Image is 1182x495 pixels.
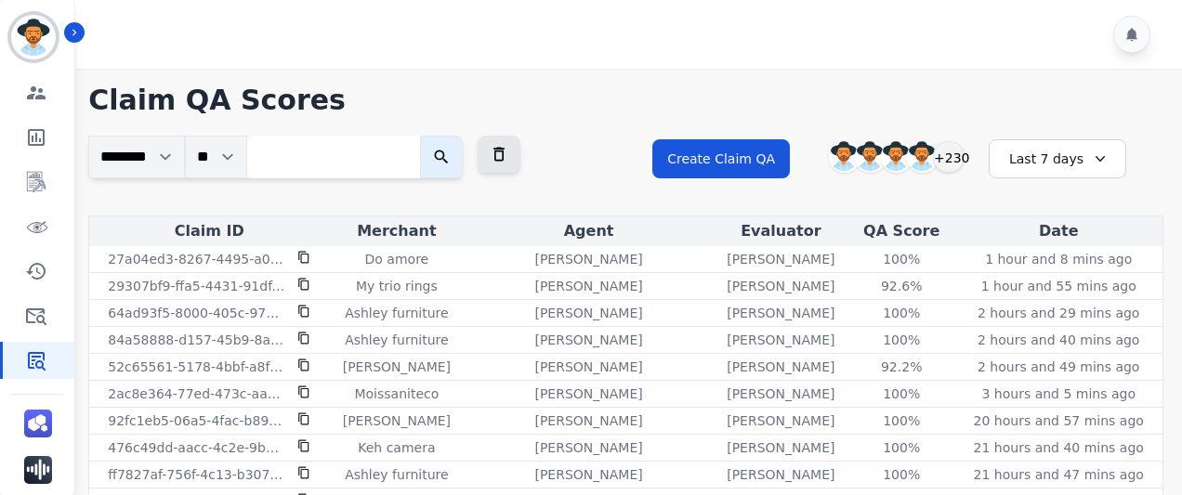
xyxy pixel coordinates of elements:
div: Last 7 days [989,139,1126,178]
p: Ashley furniture [345,304,448,322]
p: [PERSON_NAME] [534,331,642,349]
p: [PERSON_NAME] [343,358,451,376]
p: [PERSON_NAME] [727,250,834,268]
div: 100% [860,331,943,349]
p: Keh camera [358,438,435,457]
p: 64ad93f5-8000-405c-973c-7d1b001559f0 [108,304,286,322]
div: Merchant [333,220,460,242]
p: Moissaniteco [354,384,439,403]
div: 92.2% [860,358,943,376]
p: [PERSON_NAME] [534,250,642,268]
p: 52c65561-5178-4bbf-a8f5-25942da125cc [108,358,286,376]
p: [PERSON_NAME] [727,411,834,430]
div: 100% [860,411,943,430]
p: Do amore [365,250,429,268]
p: 92fc1eb5-06a5-4fac-b892-75581309421d [108,411,286,430]
p: [PERSON_NAME] [534,304,642,322]
p: [PERSON_NAME] [727,304,834,322]
h1: Claim QA Scores [88,84,1163,117]
p: [PERSON_NAME] [534,438,642,457]
div: Evaluator [717,220,845,242]
p: 2 hours and 40 mins ago [978,331,1139,349]
p: 21 hours and 47 mins ago [974,465,1144,484]
div: 100% [860,438,943,457]
p: [PERSON_NAME] [343,411,451,430]
p: 1 hour and 8 mins ago [985,250,1132,268]
p: 2 hours and 29 mins ago [978,304,1139,322]
p: [PERSON_NAME] [534,358,642,376]
p: [PERSON_NAME] [534,411,642,430]
div: 100% [860,465,943,484]
p: [PERSON_NAME] [727,277,834,295]
p: 3 hours and 5 mins ago [981,384,1136,403]
div: 100% [860,250,943,268]
img: Bordered avatar [11,15,56,59]
p: [PERSON_NAME] [727,465,834,484]
p: My trio rings [356,277,438,295]
div: 92.6% [860,277,943,295]
p: 29307bf9-ffa5-4431-91df-034455faea79 [108,277,286,295]
p: 21 hours and 40 mins ago [974,438,1144,457]
div: Agent [467,220,709,242]
p: Ashley furniture [345,331,448,349]
div: Claim ID [93,220,325,242]
button: Create Claim QA [652,139,790,178]
p: 20 hours and 57 mins ago [974,411,1144,430]
p: 2ac8e364-77ed-473c-aa96-098e20516c24 [108,384,286,403]
p: [PERSON_NAME] [727,438,834,457]
p: 27a04ed3-8267-4495-a068-11ea3b7897d2 [108,250,286,268]
p: 1 hour and 55 mins ago [981,277,1136,295]
div: QA Score [852,220,952,242]
p: 476c49dd-aacc-4c2e-9b5f-c7b028c1f465 [108,438,286,457]
p: [PERSON_NAME] [727,384,834,403]
p: [PERSON_NAME] [534,465,642,484]
p: [PERSON_NAME] [727,331,834,349]
div: Date [958,220,1159,242]
p: 84a58888-d157-45b9-8a1d-7ca1ea78cd89 [108,331,286,349]
p: [PERSON_NAME] [727,358,834,376]
p: ff7827af-756f-4c13-b307-bad06adfa24a [108,465,286,484]
p: [PERSON_NAME] [534,384,642,403]
div: +230 [933,141,965,173]
p: Ashley furniture [345,465,448,484]
p: [PERSON_NAME] [534,277,642,295]
div: 100% [860,384,943,403]
div: 100% [860,304,943,322]
p: 2 hours and 49 mins ago [978,358,1139,376]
